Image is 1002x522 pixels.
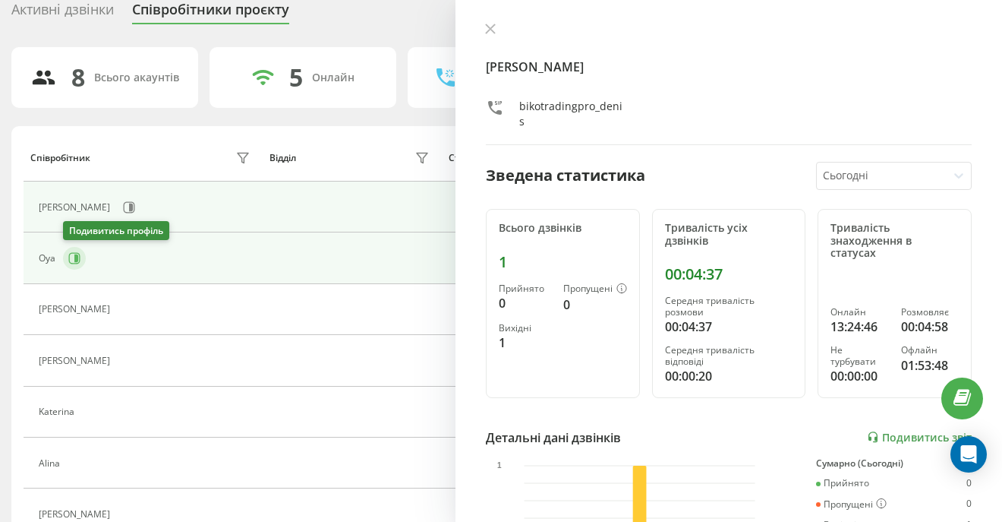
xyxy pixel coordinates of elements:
div: Онлайн [830,307,888,318]
div: 0 [966,498,972,511]
div: bikotradingpro_denis [519,99,628,129]
div: Подивитись профіль [63,221,169,240]
div: Oya [39,253,59,264]
div: Зведена статистика [486,164,645,187]
div: Katerina [39,407,78,417]
div: 00:00:00 [830,367,888,385]
div: Alina [39,458,64,469]
div: 8 [71,63,85,92]
div: 00:04:58 [901,318,959,336]
div: Детальні дані дзвінків [486,429,621,447]
div: 0 [499,294,551,312]
div: Середня тривалість відповіді [665,345,793,367]
div: 00:00:20 [665,367,793,385]
div: 0 [966,478,972,489]
div: Активні дзвінки [11,2,114,25]
div: Прийнято [499,283,551,294]
div: [PERSON_NAME] [39,356,114,366]
div: 01:53:48 [901,356,959,375]
div: Сумарно (Сьогодні) [816,458,972,469]
a: Подивитись звіт [867,431,972,444]
div: 1 [499,253,627,271]
div: 00:04:37 [665,318,793,336]
div: 1 [499,334,551,352]
div: Open Intercom Messenger [950,436,987,473]
div: Співробітники проєкту [132,2,289,25]
div: Розмовляє [901,307,959,318]
div: Статус [449,153,478,163]
div: Пропущені [816,498,887,511]
div: Онлайн [312,71,354,84]
div: Тривалість усіх дзвінків [665,222,793,248]
div: [PERSON_NAME] [39,509,114,520]
div: Співробітник [30,153,90,163]
div: Вихідні [499,323,551,334]
div: Не турбувати [830,345,888,367]
div: Пропущені [563,283,627,296]
div: 00:04:37 [665,265,793,283]
div: [PERSON_NAME] [39,304,114,315]
div: 13:24:46 [830,318,888,336]
div: Прийнято [816,478,869,489]
div: [PERSON_NAME] [39,202,114,213]
div: Всього акаунтів [94,71,179,84]
div: 0 [563,296,627,314]
div: Відділ [269,153,296,163]
div: Офлайн [901,345,959,356]
div: Всього дзвінків [499,222,627,235]
div: 5 [289,63,303,92]
h4: [PERSON_NAME] [486,58,972,76]
div: Середня тривалість розмови [665,296,793,318]
text: 1 [497,461,502,470]
div: Тривалість знаходження в статусах [830,222,959,260]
